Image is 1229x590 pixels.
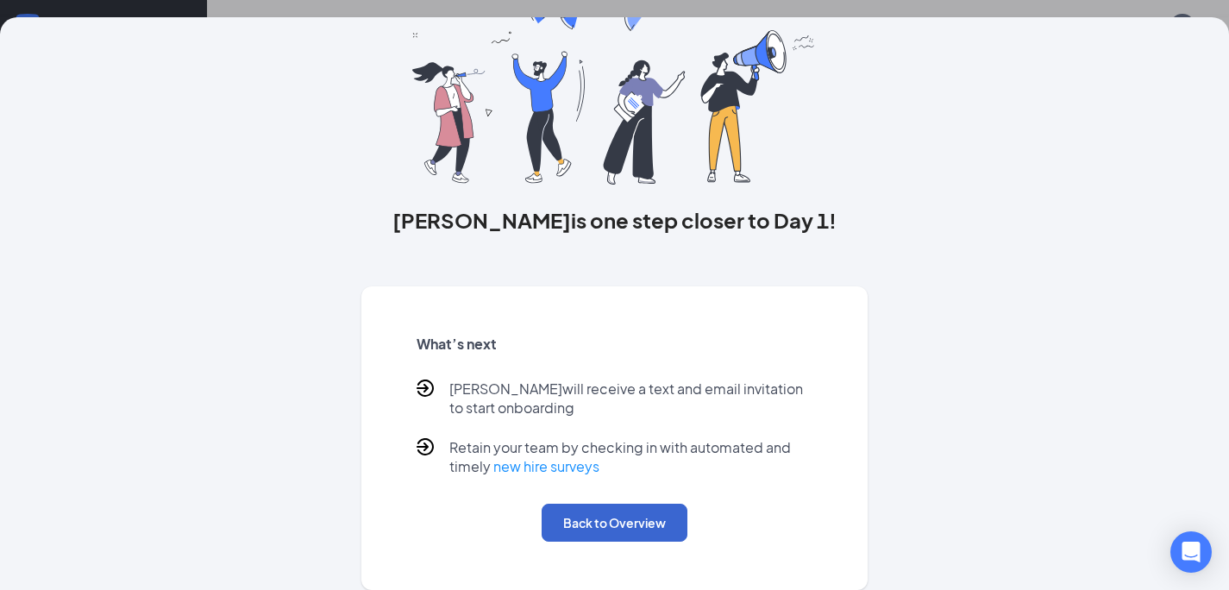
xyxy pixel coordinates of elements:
a: new hire surveys [493,457,599,475]
h5: What’s next [417,335,812,354]
div: Open Intercom Messenger [1170,531,1212,573]
p: [PERSON_NAME] will receive a text and email invitation to start onboarding [449,380,812,417]
p: Retain your team by checking in with automated and timely [449,438,812,476]
button: Back to Overview [542,504,687,542]
h3: [PERSON_NAME] is one step closer to Day 1! [361,205,868,235]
